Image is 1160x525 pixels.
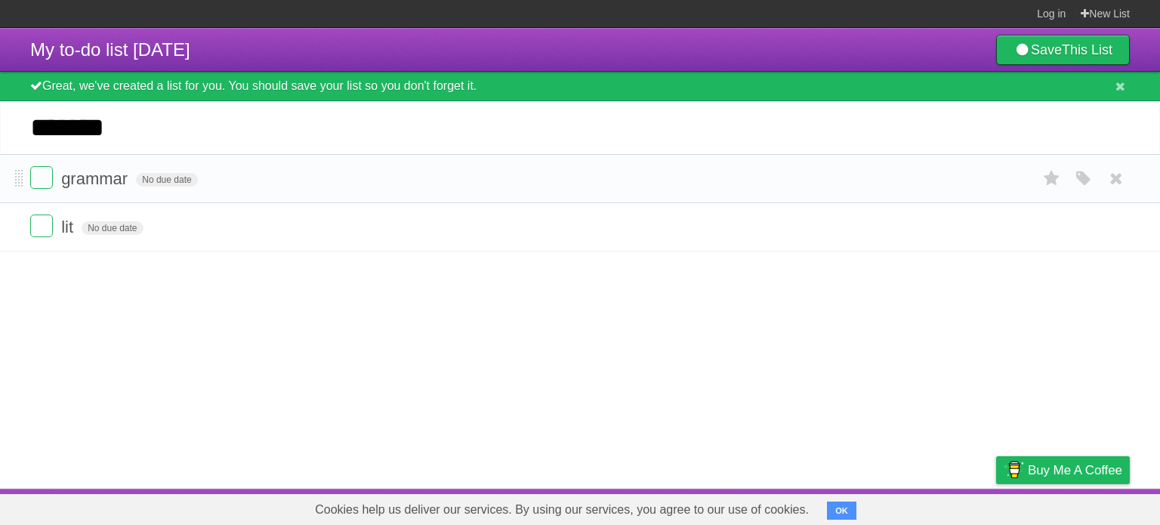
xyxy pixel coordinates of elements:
span: lit [61,218,77,236]
span: Buy me a coffee [1028,457,1122,483]
span: grammar [61,169,131,188]
a: Suggest a feature [1035,493,1130,521]
a: About [795,493,827,521]
span: My to-do list [DATE] [30,39,190,60]
a: Buy me a coffee [996,456,1130,484]
img: Buy me a coffee [1004,457,1024,483]
a: SaveThis List [996,35,1130,65]
span: Cookies help us deliver our services. By using our services, you agree to our use of cookies. [300,495,824,525]
label: Star task [1038,166,1066,191]
span: No due date [136,173,197,187]
b: This List [1062,42,1112,57]
label: Done [30,166,53,189]
label: Done [30,215,53,237]
span: No due date [82,221,143,235]
button: OK [827,502,856,520]
a: Terms [925,493,958,521]
a: Privacy [976,493,1016,521]
a: Developers [845,493,906,521]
